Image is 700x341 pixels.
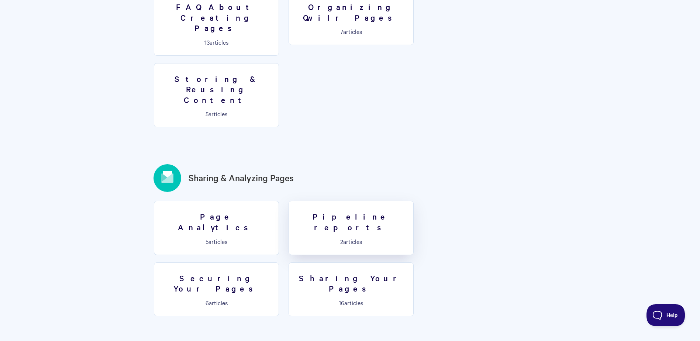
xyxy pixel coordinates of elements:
span: 7 [340,27,343,35]
span: 16 [339,299,344,307]
h3: Securing Your Pages [159,273,274,294]
iframe: Toggle Customer Support [646,304,685,326]
p: articles [159,39,274,45]
p: articles [159,110,274,117]
p: articles [159,299,274,306]
a: Securing Your Pages 6articles [154,262,279,316]
a: Sharing & Analyzing Pages [189,171,294,185]
span: 5 [206,110,208,118]
h3: Pipeline reports [293,211,409,232]
p: articles [293,299,409,306]
a: Page Analytics 5articles [154,201,279,255]
a: Pipeline reports 2articles [289,201,414,255]
h3: FAQ About Creating Pages [159,1,274,33]
h3: Page Analytics [159,211,274,232]
p: articles [293,238,409,245]
span: 2 [340,237,343,245]
span: 5 [206,237,208,245]
p: articles [159,238,274,245]
a: Sharing Your Pages 16articles [289,262,414,316]
h3: Organizing Qwilr Pages [293,1,409,23]
p: articles [293,28,409,35]
h3: Storing & Reusing Content [159,73,274,105]
span: 6 [206,299,209,307]
span: 13 [204,38,210,46]
h3: Sharing Your Pages [293,273,409,294]
a: Storing & Reusing Content 5articles [154,63,279,128]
